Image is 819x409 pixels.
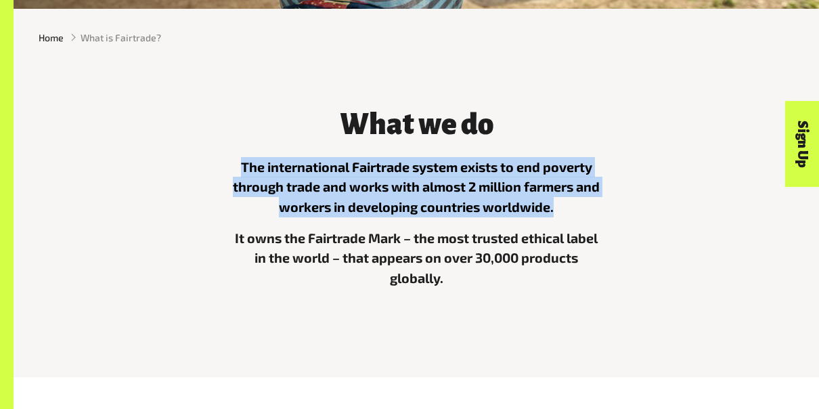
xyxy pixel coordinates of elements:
[231,157,601,217] p: The international Fairtrade system exists to end poverty through trade and works with almost 2 mi...
[231,228,601,288] p: It owns the Fairtrade Mark – the most trusted ethical label in the world – that appears on over 3...
[231,109,601,141] h3: What we do
[39,30,64,45] a: Home
[81,30,161,45] span: What is Fairtrade?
